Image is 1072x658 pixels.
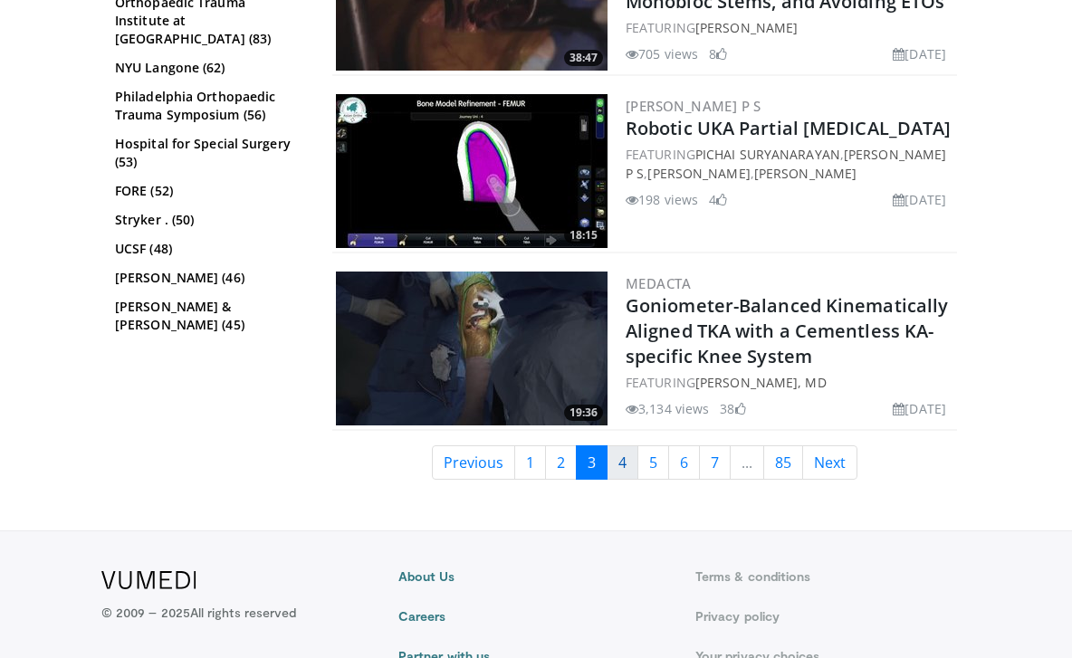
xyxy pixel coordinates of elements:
a: [PERSON_NAME] P S [626,97,761,115]
a: Goniometer-Balanced Kinematically Aligned TKA with a Cementless KA-specific Knee System [626,293,948,368]
a: Philadelphia Orthopaedic Trauma Symposium (56) [115,88,301,124]
a: 19:36 [336,272,608,425]
span: 18:15 [564,227,603,243]
li: [DATE] [893,44,946,63]
a: UCSF (48) [115,240,301,258]
a: Stryker . (50) [115,211,301,229]
a: FORE (52) [115,182,301,200]
li: 3,134 views [626,399,709,418]
nav: Search results pages [332,445,957,480]
li: 8 [709,44,727,63]
a: [PERSON_NAME] [695,19,798,36]
div: FEATURING [626,373,953,392]
a: 5 [637,445,669,480]
li: [DATE] [893,190,946,209]
a: [PERSON_NAME] (46) [115,269,301,287]
a: Hospital for Special Surgery (53) [115,135,301,171]
li: 4 [709,190,727,209]
li: 198 views [626,190,698,209]
a: Medacta [626,274,692,292]
a: Next [802,445,857,480]
p: © 2009 – 2025 [101,604,296,622]
div: FEATURING [626,18,953,37]
li: 38 [720,399,745,418]
li: [DATE] [893,399,946,418]
img: VuMedi Logo [101,571,196,589]
a: [PERSON_NAME] [754,165,857,182]
a: 4 [607,445,638,480]
div: FEATURING , , , [626,145,953,183]
a: [PERSON_NAME] [647,165,750,182]
a: [PERSON_NAME], MD [695,374,827,391]
li: 705 views [626,44,698,63]
a: Terms & conditions [695,567,971,586]
span: 19:36 [564,405,603,421]
a: 2 [545,445,577,480]
span: All rights reserved [190,605,296,620]
a: 1 [514,445,546,480]
a: 3 [576,445,608,480]
a: 7 [699,445,731,480]
a: NYU Langone (62) [115,59,301,77]
a: [PERSON_NAME] & [PERSON_NAME] (45) [115,298,301,334]
a: Pichai Suryanarayan [695,146,840,163]
img: 4a15ff02-59ef-49b7-a2af-144938981c26.300x170_q85_crop-smart_upscale.jpg [336,272,608,425]
a: 6 [668,445,700,480]
a: Robotic UKA Partial [MEDICAL_DATA] [626,116,951,140]
a: About Us [398,567,674,586]
a: Careers [398,607,674,625]
a: 85 [763,445,803,480]
a: 18:15 [336,94,608,248]
img: 6985ffc1-4173-4b09-ad5f-6e1ed128e3de.300x170_q85_crop-smart_upscale.jpg [336,94,608,248]
a: Previous [432,445,515,480]
span: 38:47 [564,50,603,66]
a: Privacy policy [695,607,971,625]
